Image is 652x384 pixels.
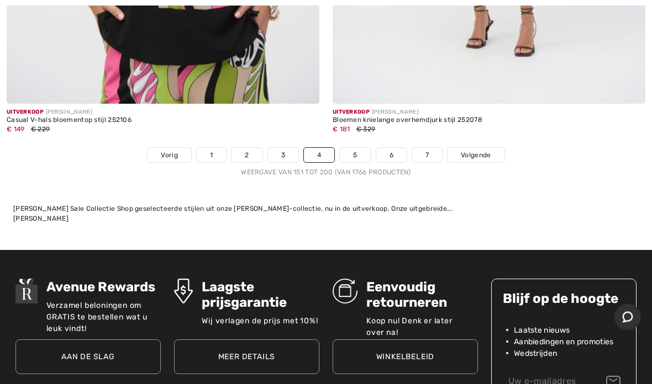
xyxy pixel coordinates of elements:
font: Volgende [461,152,491,159]
font: Laatste nieuws [514,326,570,335]
font: Meer details [218,353,276,362]
font: Koop nu! Denk er later over na! [366,317,453,338]
a: 1 [197,148,226,163]
font: Aanbiedingen en promoties [514,338,614,347]
font: € 229 [31,126,50,134]
font: Verzamel beloningen om GRATIS te bestellen wat u leuk vindt! [46,301,148,334]
iframe: Opent een widget waarin u kunt chatten met een van onze agenten [614,304,641,332]
a: Vorig [148,148,191,163]
font: Uitverkoop [7,109,44,116]
font: Aan de slag [61,353,115,362]
a: 3 [268,148,298,163]
font: [PERSON_NAME] Sale Collectie Shop geselecteerde stijlen uit onze [PERSON_NAME]-collectie, nu in d... [13,205,453,213]
font: 4 [317,152,321,159]
a: 7 [412,148,442,163]
font: [PERSON_NAME] [372,109,418,116]
font: 5 [353,152,357,159]
font: [PERSON_NAME] [46,109,92,116]
img: Avenue Rewards [15,279,38,304]
font: Casual V-hals bloementop stijl 252106 [7,116,132,124]
font: Bloemen knielange overhemdjurk stijl 252078 [333,116,482,124]
img: Laagste prijsgarantie [174,279,193,304]
font: € 149 [7,126,25,134]
font: 3 [281,152,285,159]
font: Eenvoudig retourneren [366,280,447,311]
a: 5 [340,148,370,163]
font: Uitverkoop [333,109,370,116]
font: Vorig [161,152,178,159]
font: Blijf op de hoogte [503,291,618,307]
font: 6 [390,152,393,159]
a: Meer details [174,340,319,375]
font: Laagste prijsgarantie [202,280,287,311]
a: Winkelbeleid [333,340,478,375]
a: Aan de slag [15,340,161,375]
font: Winkelbeleid [376,353,435,362]
a: 2 [232,148,262,163]
a: 4 [304,148,334,163]
font: [PERSON_NAME] [13,215,69,223]
font: Weergave van 151 tot 200 (van 1766 producten) [241,169,411,177]
font: 2 [245,152,249,159]
font: Avenue Rewards [46,280,155,295]
font: 7 [425,152,429,159]
font: € 329 [356,126,376,134]
font: 1 [210,152,213,159]
a: Volgende [448,148,504,163]
img: Eenvoudig retourneren [333,279,357,304]
font: Wij verlagen de prijs met 10%! [202,317,318,326]
font: Wedstrijden [514,349,557,359]
font: € 181 [333,126,350,134]
a: 6 [376,148,407,163]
